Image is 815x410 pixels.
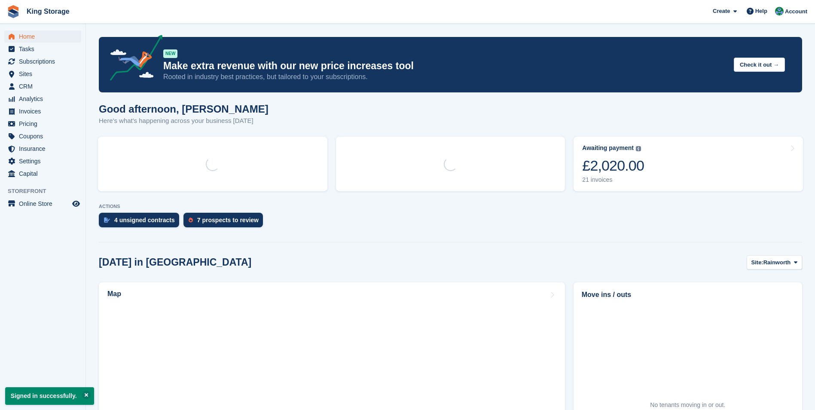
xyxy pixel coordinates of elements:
[19,143,70,155] span: Insurance
[4,105,81,117] a: menu
[4,68,81,80] a: menu
[183,213,267,232] a: 7 prospects to review
[7,5,20,18] img: stora-icon-8386f47178a22dfd0bd8f6a31ec36ba5ce8667c1dd55bd0f319d3a0aa187defe.svg
[4,130,81,142] a: menu
[8,187,85,196] span: Storefront
[4,198,81,210] a: menu
[755,7,767,15] span: Help
[19,105,70,117] span: Invoices
[5,387,94,405] p: Signed in successfully.
[19,118,70,130] span: Pricing
[4,118,81,130] a: menu
[734,58,785,72] button: Check it out →
[582,144,634,152] div: Awaiting payment
[197,217,259,223] div: 7 prospects to review
[574,137,803,191] a: Awaiting payment £2,020.00 21 invoices
[713,7,730,15] span: Create
[99,103,269,115] h1: Good afternoon, [PERSON_NAME]
[4,93,81,105] a: menu
[650,401,725,410] div: No tenants moving in or out.
[19,155,70,167] span: Settings
[582,176,644,184] div: 21 invoices
[19,93,70,105] span: Analytics
[71,199,81,209] a: Preview store
[751,258,763,267] span: Site:
[785,7,807,16] span: Account
[103,35,163,84] img: price-adjustments-announcement-icon-8257ccfd72463d97f412b2fc003d46551f7dbcb40ab6d574587a9cd5c0d94...
[582,290,794,300] h2: Move ins / outs
[4,43,81,55] a: menu
[4,168,81,180] a: menu
[636,146,641,151] img: icon-info-grey-7440780725fd019a000dd9b08b2336e03edf1995a4989e88bcd33f0948082b44.svg
[114,217,175,223] div: 4 unsigned contracts
[19,31,70,43] span: Home
[747,255,802,269] button: Site: Rainworth
[19,198,70,210] span: Online Store
[99,204,802,209] p: ACTIONS
[19,130,70,142] span: Coupons
[23,4,73,18] a: King Storage
[4,31,81,43] a: menu
[99,116,269,126] p: Here's what's happening across your business [DATE]
[4,55,81,67] a: menu
[4,80,81,92] a: menu
[163,49,177,58] div: NEW
[163,60,727,72] p: Make extra revenue with our new price increases tool
[19,55,70,67] span: Subscriptions
[4,143,81,155] a: menu
[582,157,644,174] div: £2,020.00
[763,258,791,267] span: Rainworth
[99,257,251,268] h2: [DATE] in [GEOGRAPHIC_DATA]
[19,68,70,80] span: Sites
[775,7,784,15] img: John King
[189,217,193,223] img: prospect-51fa495bee0391a8d652442698ab0144808aea92771e9ea1ae160a38d050c398.svg
[19,80,70,92] span: CRM
[4,155,81,167] a: menu
[19,43,70,55] span: Tasks
[104,217,110,223] img: contract_signature_icon-13c848040528278c33f63329250d36e43548de30e8caae1d1a13099fd9432cc5.svg
[163,72,727,82] p: Rooted in industry best practices, but tailored to your subscriptions.
[107,290,121,298] h2: Map
[19,168,70,180] span: Capital
[99,213,183,232] a: 4 unsigned contracts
